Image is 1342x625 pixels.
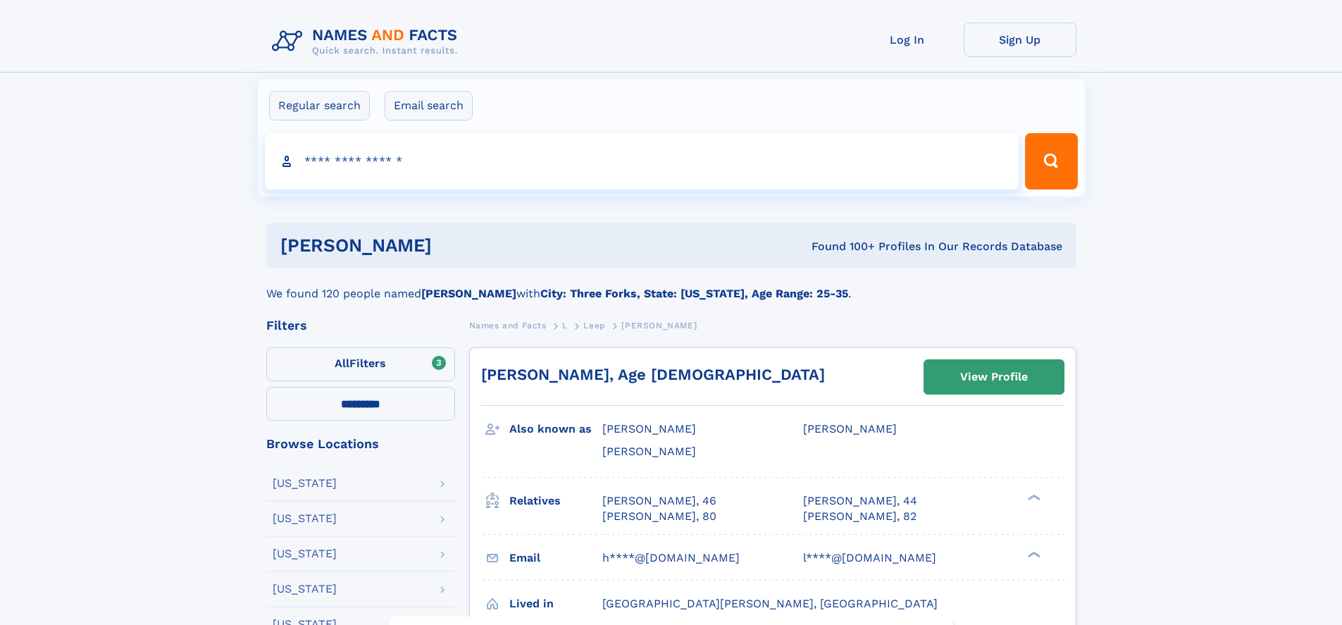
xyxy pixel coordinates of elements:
a: View Profile [924,360,1064,394]
a: Leep [583,316,605,334]
span: [PERSON_NAME] [621,321,697,330]
h3: Also known as [509,417,602,441]
span: [PERSON_NAME] [602,445,696,458]
a: Sign Up [964,23,1076,57]
span: [PERSON_NAME] [803,422,897,435]
div: [US_STATE] [273,548,337,559]
a: [PERSON_NAME], Age [DEMOGRAPHIC_DATA] [481,366,825,383]
label: Regular search [269,91,370,120]
h3: Email [509,546,602,570]
a: Names and Facts [469,316,547,334]
div: [US_STATE] [273,513,337,524]
input: search input [265,133,1019,190]
span: All [335,357,349,370]
a: [PERSON_NAME], 44 [803,493,917,509]
b: City: Three Forks, State: [US_STATE], Age Range: 25-35 [540,287,848,300]
a: L [562,316,568,334]
div: ❯ [1024,550,1041,559]
label: Email search [385,91,473,120]
h1: [PERSON_NAME] [280,237,622,254]
label: Filters [266,347,455,381]
div: View Profile [960,361,1028,393]
img: Logo Names and Facts [266,23,469,61]
button: Search Button [1025,133,1077,190]
div: [US_STATE] [273,478,337,489]
b: [PERSON_NAME] [421,287,516,300]
div: Browse Locations [266,438,455,450]
div: We found 120 people named with . [266,268,1076,302]
a: [PERSON_NAME], 80 [602,509,716,524]
div: [US_STATE] [273,583,337,595]
h3: Lived in [509,592,602,616]
div: Found 100+ Profiles In Our Records Database [621,239,1062,254]
span: [GEOGRAPHIC_DATA][PERSON_NAME], [GEOGRAPHIC_DATA] [602,597,938,610]
span: Leep [583,321,605,330]
div: ❯ [1024,493,1041,502]
a: Log In [851,23,964,57]
h3: Relatives [509,489,602,513]
a: [PERSON_NAME], 82 [803,509,917,524]
span: [PERSON_NAME] [602,422,696,435]
span: L [562,321,568,330]
a: [PERSON_NAME], 46 [602,493,716,509]
div: Filters [266,319,455,332]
